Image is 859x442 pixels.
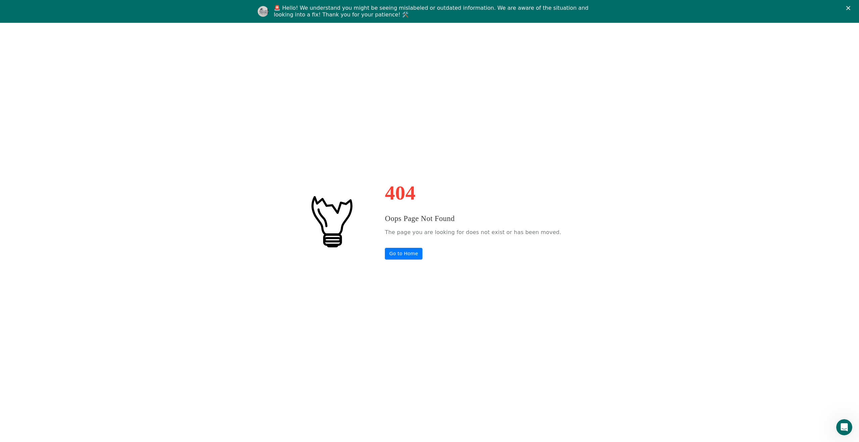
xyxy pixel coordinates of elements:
iframe: Intercom live chat [836,419,852,435]
img: # [298,187,365,255]
a: Go to Home [385,248,422,260]
div: Close [846,6,853,10]
div: 🚨 Hello! We understand you might be seeing mislabeled or outdated information. We are aware of th... [274,5,591,18]
h3: Oops Page Not Found [385,213,561,224]
h1: 404 [385,183,561,203]
img: Profile image for Kim [258,6,268,17]
p: The page you are looking for does not exist or has been moved. [385,227,561,237]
